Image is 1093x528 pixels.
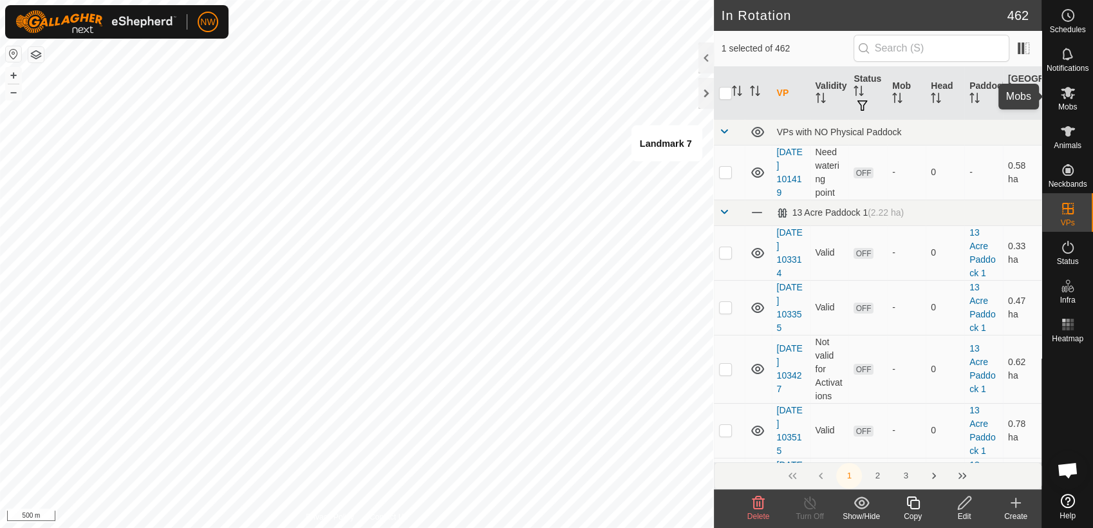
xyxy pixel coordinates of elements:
span: VPs [1060,219,1074,227]
th: Paddock [964,67,1003,120]
a: 13 Acre Paddock 1 [969,343,995,394]
a: 13 Acre Paddock 1 [969,460,995,511]
td: 0 [926,403,964,458]
a: [DATE] 103427 [777,343,803,394]
span: OFF [854,167,873,178]
button: 3 [893,463,919,489]
p-sorticon: Activate to sort [732,88,742,98]
td: 0 [926,145,964,200]
span: OFF [854,248,873,259]
a: Contact Us [369,511,407,523]
td: 0.47 ha [1003,280,1042,335]
div: Copy [887,511,939,522]
p-sorticon: Activate to sort [931,95,941,105]
th: Status [848,67,887,120]
td: 0 [926,335,964,403]
div: 13 Acre Paddock 1 [777,207,904,218]
span: Notifications [1047,64,1088,72]
p-sorticon: Activate to sort [892,95,902,105]
button: Map Layers [28,47,44,62]
button: + [6,68,21,83]
span: Mobs [1058,103,1077,111]
p-sorticon: Activate to sort [854,88,864,98]
p-sorticon: Activate to sort [969,95,980,105]
span: 462 [1007,6,1029,25]
div: - [892,246,920,259]
td: Valid [810,458,849,513]
span: (2.22 ha) [868,207,904,218]
div: - [892,165,920,179]
a: 13 Acre Paddock 1 [969,227,995,278]
span: Delete [747,512,770,521]
div: VPs with NO Physical Paddock [777,127,1036,137]
a: [DATE] 101419 [777,147,803,198]
span: Help [1060,512,1076,520]
a: Open chat [1049,451,1087,489]
a: 13 Acre Paddock 1 [969,282,995,333]
th: Head [926,67,964,120]
div: Create [990,511,1042,522]
span: OFF [854,364,873,375]
button: – [6,84,21,100]
span: OFF [854,303,873,314]
th: VP [772,67,810,120]
td: 0.58 ha [1003,145,1042,200]
p-sorticon: Activate to sort [1008,101,1018,111]
a: [DATE] 103355 [777,282,803,333]
a: [DATE] 103515 [777,405,803,456]
span: NW [200,15,215,29]
button: Last Page [949,463,975,489]
img: Gallagher Logo [15,10,176,33]
button: 2 [864,463,890,489]
span: Animals [1054,142,1081,149]
th: Validity [810,67,849,120]
div: Edit [939,511,990,522]
button: 1 [836,463,862,489]
a: Privacy Policy [306,511,354,523]
span: 1 selected of 462 [722,42,854,55]
span: Neckbands [1048,180,1087,188]
button: Next Page [921,463,947,489]
td: Valid [810,403,849,458]
span: OFF [854,426,873,437]
td: 0 [926,458,964,513]
td: Valid [810,280,849,335]
td: Not valid for Activations [810,335,849,403]
div: - [892,301,920,314]
h2: In Rotation [722,8,1007,23]
div: Show/Hide [836,511,887,522]
p-sorticon: Activate to sort [750,88,760,98]
td: 1 ha [1003,458,1042,513]
td: Need watering point [810,145,849,200]
td: 0.62 ha [1003,335,1042,403]
td: - [964,145,1003,200]
td: 0 [926,280,964,335]
span: Status [1056,258,1078,265]
a: [DATE] 170542 [777,460,803,511]
a: [DATE] 103314 [777,227,803,278]
td: 0 [926,225,964,280]
span: Schedules [1049,26,1085,33]
th: [GEOGRAPHIC_DATA] Area [1003,67,1042,120]
div: Landmark 7 [640,136,692,151]
span: Infra [1060,296,1075,304]
td: 0.78 ha [1003,403,1042,458]
p-sorticon: Activate to sort [816,95,826,105]
a: 13 Acre Paddock 1 [969,405,995,456]
div: - [892,424,920,437]
td: 0.33 ha [1003,225,1042,280]
input: Search (S) [854,35,1009,62]
button: Reset Map [6,46,21,62]
div: - [892,363,920,376]
td: Valid [810,225,849,280]
div: Turn Off [784,511,836,522]
a: Help [1042,489,1093,525]
th: Mob [887,67,926,120]
span: Heatmap [1052,335,1083,343]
